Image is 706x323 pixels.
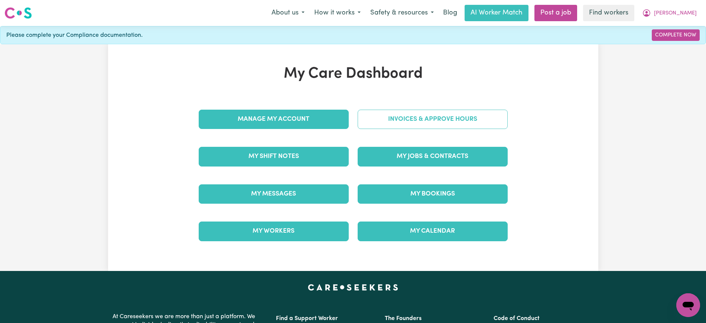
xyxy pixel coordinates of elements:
span: Please complete your Compliance documentation. [6,31,143,40]
a: Blog [439,5,462,21]
iframe: Button to launch messaging window [676,293,700,317]
span: [PERSON_NAME] [654,9,697,17]
a: Post a job [534,5,577,21]
img: Careseekers logo [4,6,32,20]
a: My Calendar [358,222,508,241]
button: My Account [637,5,702,21]
a: Careseekers logo [4,4,32,22]
a: Invoices & Approve Hours [358,110,508,129]
a: My Jobs & Contracts [358,147,508,166]
a: My Workers [199,222,349,241]
button: How it works [309,5,365,21]
button: Safety & resources [365,5,439,21]
a: AI Worker Match [465,5,528,21]
a: My Shift Notes [199,147,349,166]
a: My Messages [199,184,349,204]
a: Find a Support Worker [276,316,338,322]
button: About us [267,5,309,21]
a: Careseekers home page [308,284,398,290]
a: Complete Now [652,29,700,41]
a: My Bookings [358,184,508,204]
a: Manage My Account [199,110,349,129]
a: Code of Conduct [494,316,540,322]
h1: My Care Dashboard [194,65,512,83]
a: The Founders [385,316,422,322]
a: Find workers [583,5,634,21]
